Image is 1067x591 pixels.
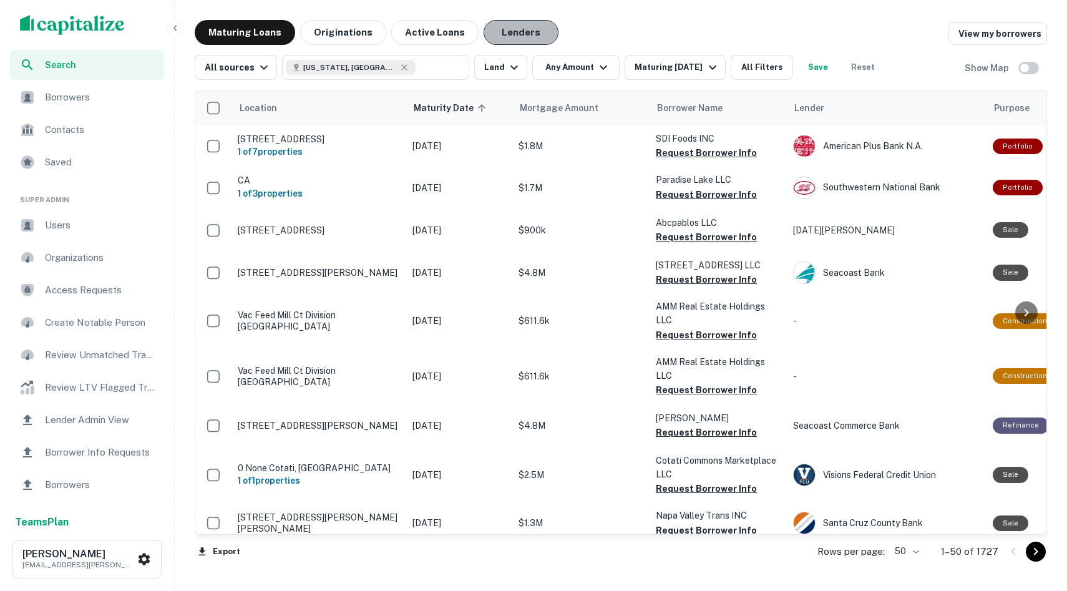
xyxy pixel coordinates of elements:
[10,373,164,403] div: Review LTV Flagged Transactions
[414,100,490,115] span: Maturity Date
[656,523,757,538] button: Request Borrower Info
[231,90,406,125] th: Location
[794,177,815,198] img: picture
[238,462,400,474] p: 0 None Cotati, [GEOGRAPHIC_DATA]
[45,348,157,363] span: Review Unmatched Transactions
[656,328,757,343] button: Request Borrower Info
[412,419,506,432] p: [DATE]
[794,100,824,115] span: Lender
[195,55,277,80] button: All sources
[650,90,787,125] th: Borrower Name
[195,20,295,45] button: Maturing Loans
[10,82,164,112] a: Borrowers
[406,90,512,125] th: Maturity Date
[15,516,69,528] strong: Teams Plan
[520,100,615,115] span: Mortgage Amount
[484,20,558,45] button: Lenders
[412,369,506,383] p: [DATE]
[10,308,164,338] a: Create Notable Person
[817,544,885,559] p: Rows per page:
[798,55,838,80] button: Save your search to get updates of matches that match your search criteria.
[45,250,157,265] span: Organizations
[412,139,506,153] p: [DATE]
[532,55,620,80] button: Any Amount
[656,383,757,398] button: Request Borrower Info
[1026,542,1046,562] button: Go to next page
[993,515,1028,531] div: Sale
[45,413,157,427] span: Lender Admin View
[474,55,527,80] button: Land
[519,139,643,153] p: $1.8M
[843,55,883,80] button: Reset
[794,262,815,283] img: picture
[45,122,157,137] span: Contacts
[657,100,723,115] span: Borrower Name
[10,210,164,240] div: Users
[519,314,643,328] p: $611.6k
[656,481,757,496] button: Request Borrower Info
[22,559,135,570] p: [EMAIL_ADDRESS][PERSON_NAME][DOMAIN_NAME]
[731,55,793,80] button: All Filters
[22,549,135,559] h6: [PERSON_NAME]
[10,340,164,370] a: Review Unmatched Transactions
[45,155,157,170] span: Saved
[519,223,643,237] p: $900k
[656,355,781,383] p: AMM Real Estate Holdings LLC
[10,115,164,145] a: Contacts
[656,230,757,245] button: Request Borrower Info
[793,223,980,237] p: [DATE][PERSON_NAME]
[519,369,643,383] p: $611.6k
[10,147,164,177] a: Saved
[238,365,400,388] p: Vac Feed Mill Ct Division [GEOGRAPHIC_DATA]
[12,540,162,579] button: [PERSON_NAME][EMAIL_ADDRESS][PERSON_NAME][DOMAIN_NAME]
[303,62,397,73] span: [US_STATE], [GEOGRAPHIC_DATA]
[993,265,1028,280] div: Sale
[890,542,921,560] div: 50
[10,502,164,532] a: Email Testing
[656,132,781,145] p: SDI Foods INC
[793,419,980,432] p: Seacoast Commerce Bank
[1005,491,1067,551] iframe: Chat Widget
[10,243,164,273] a: Organizations
[993,467,1028,482] div: Sale
[656,145,757,160] button: Request Borrower Info
[412,468,506,482] p: [DATE]
[45,283,157,298] span: Access Requests
[238,134,400,145] p: [STREET_ADDRESS]
[10,275,164,305] div: Access Requests
[793,261,980,284] div: Seacoast Bank
[793,464,980,486] div: Visions Federal Credit Union
[238,474,400,487] h6: 1 of 1 properties
[45,445,157,460] span: Borrower Info Requests
[238,187,400,200] h6: 1 of 3 properties
[238,225,400,236] p: [STREET_ADDRESS]
[412,516,506,530] p: [DATE]
[635,60,719,75] div: Maturing [DATE]
[10,437,164,467] div: Borrower Info Requests
[391,20,479,45] button: Active Loans
[656,300,781,327] p: AMM Real Estate Holdings LLC
[238,145,400,159] h6: 1 of 7 properties
[238,310,400,332] p: Vac Feed Mill Ct Division [GEOGRAPHIC_DATA]
[993,222,1028,238] div: Sale
[794,135,815,157] img: picture
[519,181,643,195] p: $1.7M
[793,369,980,383] p: -
[45,380,157,395] span: Review LTV Flagged Transactions
[238,175,400,186] p: CA
[45,315,157,330] span: Create Notable Person
[15,515,69,530] a: TeamsPlan
[10,405,164,435] a: Lender Admin View
[45,218,157,233] span: Users
[45,477,157,492] span: Borrowers
[965,61,1011,75] h6: Show Map
[300,20,386,45] button: Originations
[519,419,643,432] p: $4.8M
[10,50,164,80] div: Search
[10,470,164,500] div: Borrowers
